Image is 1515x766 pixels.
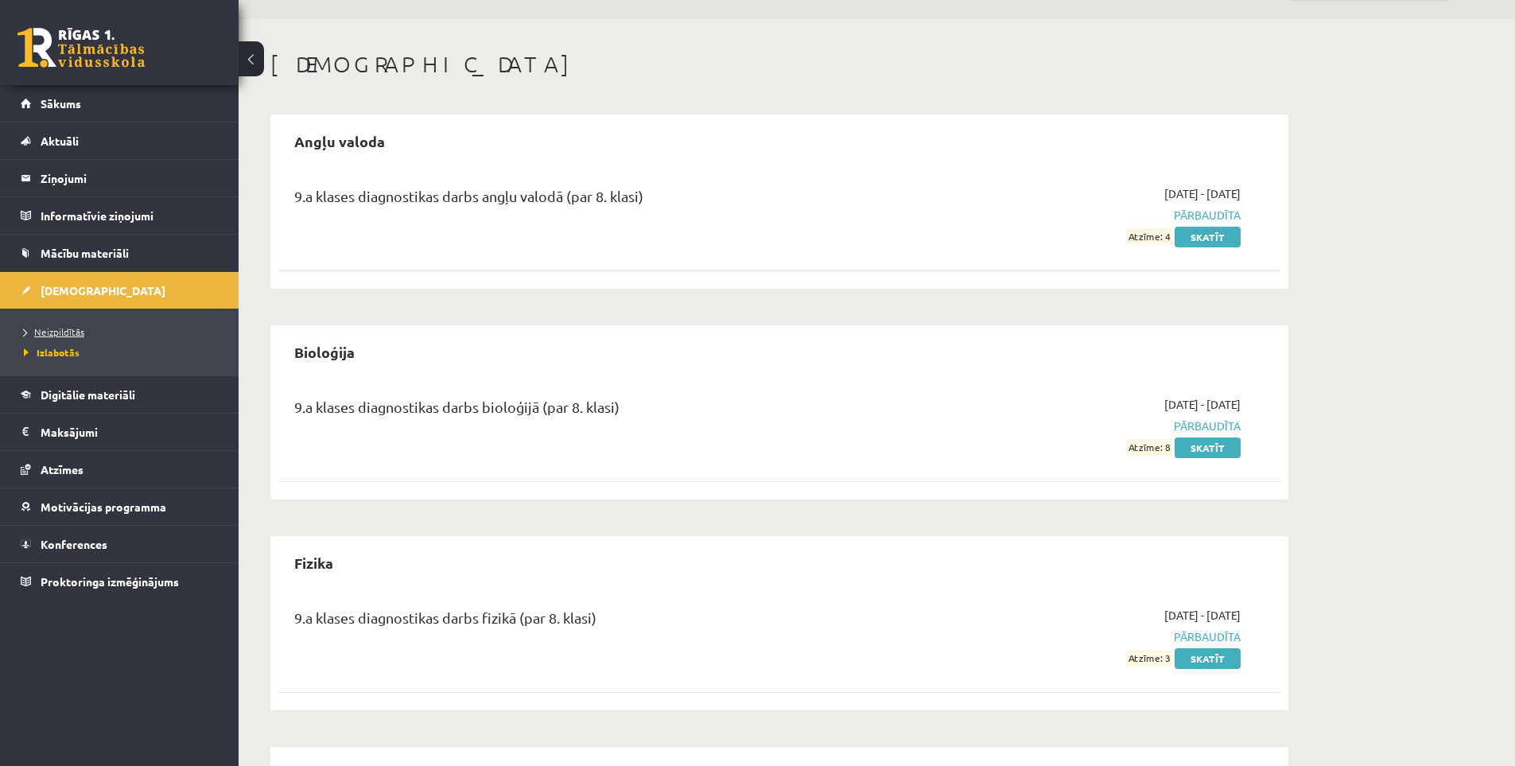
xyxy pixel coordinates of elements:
legend: Ziņojumi [41,160,219,196]
a: Neizpildītās [24,325,223,339]
a: Motivācijas programma [21,488,219,525]
a: Konferences [21,526,219,562]
a: Digitālie materiāli [21,376,219,413]
span: Sākums [41,96,81,111]
a: Proktoringa izmēģinājums [21,563,219,600]
h2: Fizika [278,544,349,581]
span: Proktoringa izmēģinājums [41,574,179,589]
a: [DEMOGRAPHIC_DATA] [21,272,219,309]
a: Aktuāli [21,122,219,159]
span: Atzīme: 3 [1126,650,1172,667]
span: Atzīmes [41,462,84,476]
span: Neizpildītās [24,325,84,338]
a: Izlabotās [24,345,223,360]
a: Sākums [21,85,219,122]
a: Atzīmes [21,451,219,488]
a: Skatīt [1175,437,1241,458]
span: Pārbaudīta [941,207,1241,224]
span: Izlabotās [24,346,80,359]
div: 9.a klases diagnostikas darbs fizikā (par 8. klasi) [294,607,917,636]
div: 9.a klases diagnostikas darbs angļu valodā (par 8. klasi) [294,185,917,215]
span: Aktuāli [41,134,79,148]
div: 9.a klases diagnostikas darbs bioloģijā (par 8. klasi) [294,396,917,426]
span: [DATE] - [DATE] [1164,396,1241,413]
a: Maksājumi [21,414,219,450]
h2: Angļu valoda [278,122,401,160]
a: Rīgas 1. Tālmācības vidusskola [17,28,145,68]
span: Pārbaudīta [941,628,1241,645]
a: Mācību materiāli [21,235,219,271]
legend: Maksājumi [41,414,219,450]
a: Ziņojumi [21,160,219,196]
span: [DEMOGRAPHIC_DATA] [41,283,165,297]
span: [DATE] - [DATE] [1164,607,1241,624]
span: Pārbaudīta [941,418,1241,434]
a: Skatīt [1175,648,1241,669]
span: Konferences [41,537,107,551]
span: Atzīme: 4 [1126,228,1172,245]
span: Motivācijas programma [41,500,166,514]
a: Informatīvie ziņojumi [21,197,219,234]
legend: Informatīvie ziņojumi [41,197,219,234]
span: Mācību materiāli [41,246,129,260]
span: Atzīme: 8 [1126,439,1172,456]
h1: [DEMOGRAPHIC_DATA] [270,51,1288,78]
span: [DATE] - [DATE] [1164,185,1241,202]
h2: Bioloģija [278,333,371,371]
span: Digitālie materiāli [41,387,135,402]
a: Skatīt [1175,227,1241,247]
